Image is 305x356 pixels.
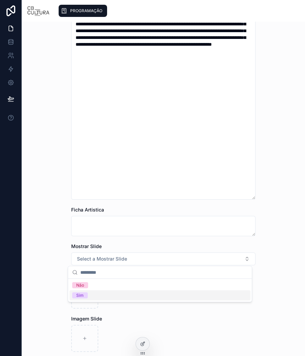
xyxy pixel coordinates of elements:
[77,255,127,262] span: Select a Mostrar Slide
[70,8,102,14] span: PROGRAMAÇÃO
[71,207,104,213] span: Ficha Artistica
[76,292,84,298] div: Sim
[76,282,84,288] div: Não
[71,252,256,265] button: Select Button
[68,279,252,302] div: Suggestions
[27,5,50,16] img: App logo
[71,316,102,321] span: Imagem Slide
[55,3,300,18] div: scrollable content
[59,5,107,17] a: PROGRAMAÇÃO
[71,243,102,249] span: Mostrar Slide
